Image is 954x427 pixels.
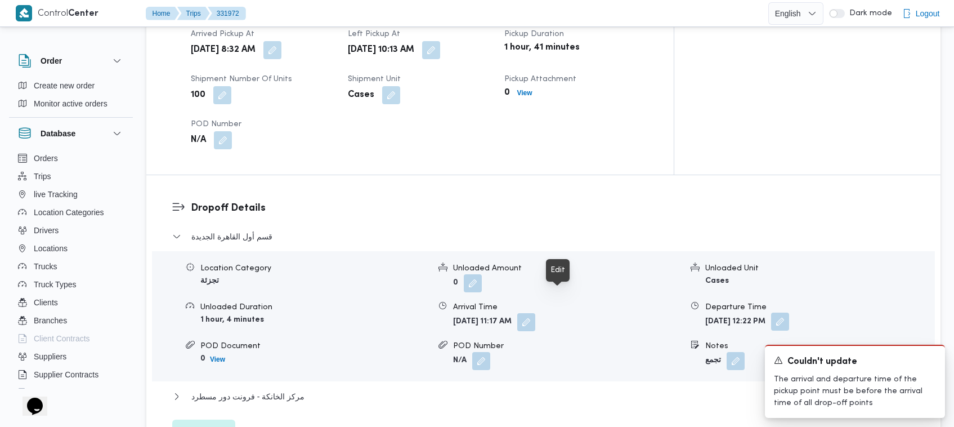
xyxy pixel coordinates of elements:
[191,43,256,57] b: [DATE] 8:32 AM
[14,257,128,275] button: Trucks
[9,77,133,117] div: Order
[146,7,180,20] button: Home
[348,43,414,57] b: [DATE] 10:13 AM
[34,260,57,273] span: Trucks
[34,79,95,92] span: Create new order
[504,75,576,83] span: Pickup Attachment
[453,340,682,352] div: POD Number
[34,188,78,201] span: live Tracking
[14,312,128,330] button: Branches
[191,201,915,216] h3: Dropoff Details
[191,75,292,83] span: Shipment Number of Units
[191,390,304,403] span: مركز الخانكة - فرونت دور مسطرد
[14,384,128,402] button: Devices
[200,263,429,274] div: Location Category
[34,242,68,255] span: Locations
[16,5,32,21] img: X8yXhbKr1z7QwAAAABJRU5ErkJggg==
[14,167,128,185] button: Trips
[916,7,940,20] span: Logout
[705,301,934,313] div: Departure Time
[774,373,936,409] p: The arrival and departure time of the pickup point must be before the arrival time of all drop-of...
[348,75,401,83] span: Shipment Unit
[34,350,66,363] span: Suppliers
[14,203,128,221] button: Location Categories
[68,10,98,18] b: Center
[504,30,564,38] span: Pickup Duration
[200,340,429,352] div: POD Document
[504,41,580,55] b: 1 hour, 41 minutes
[14,330,128,348] button: Client Contracts
[14,185,128,203] button: live Tracking
[152,251,935,381] div: قسم أول القاهرة الجديدة
[34,170,51,183] span: Trips
[18,54,124,68] button: Order
[11,382,47,416] iframe: chat widget
[34,278,76,291] span: Truck Types
[14,77,128,95] button: Create new order
[41,127,75,140] h3: Database
[172,230,915,243] button: قسم أول القاهرة الجديدة
[34,97,108,110] span: Monitor active orders
[191,230,272,243] span: قسم أول القاهرة الجديدة
[14,95,128,113] button: Monitor active orders
[517,89,532,97] b: View
[34,314,67,327] span: Branches
[14,348,128,366] button: Suppliers
[14,239,128,257] button: Locations
[34,206,104,219] span: Location Categories
[191,121,241,128] span: POD Number
[705,277,729,284] b: Cases
[705,263,934,274] div: Unloaded Unit
[348,88,374,102] b: Cases
[898,2,944,25] button: Logout
[787,355,857,369] span: Couldn't update
[172,390,915,403] button: مركز الخانكة - فرونت دور مسطرد
[205,353,230,366] button: View
[512,86,536,100] button: View
[210,355,225,363] b: View
[14,366,128,384] button: Supplier Contracts
[453,263,682,274] div: Unloaded Amount
[14,149,128,167] button: Orders
[453,318,512,325] b: [DATE] 11:17 AM
[705,340,934,352] div: Notes
[14,275,128,293] button: Truck Types
[705,318,765,325] b: [DATE] 12:22 PM
[705,357,721,364] b: تجمع
[9,149,133,393] div: Database
[14,293,128,312] button: Clients
[34,152,58,165] span: Orders
[200,277,219,284] b: تجزئة
[14,221,128,239] button: Drivers
[453,357,467,364] b: N/A
[191,88,205,102] b: 100
[34,368,98,381] span: Supplier Contracts
[200,355,205,362] b: 0
[453,279,458,286] b: 0
[34,386,62,399] span: Devices
[774,355,936,369] div: Notification
[453,301,682,313] div: Arrival Time
[41,54,62,68] h3: Order
[200,316,264,323] b: 1 hour, 4 minutes
[34,332,90,345] span: Client Contracts
[845,9,892,18] span: Dark mode
[550,264,565,277] div: Edit
[504,86,510,100] b: 0
[177,7,210,20] button: Trips
[348,30,400,38] span: Left Pickup At
[191,134,206,147] b: N/A
[34,224,59,237] span: Drivers
[208,7,246,20] button: 331972
[18,127,124,140] button: Database
[191,30,254,38] span: Arrived Pickup At
[34,296,58,309] span: Clients
[200,301,429,313] div: Unloaded Duration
